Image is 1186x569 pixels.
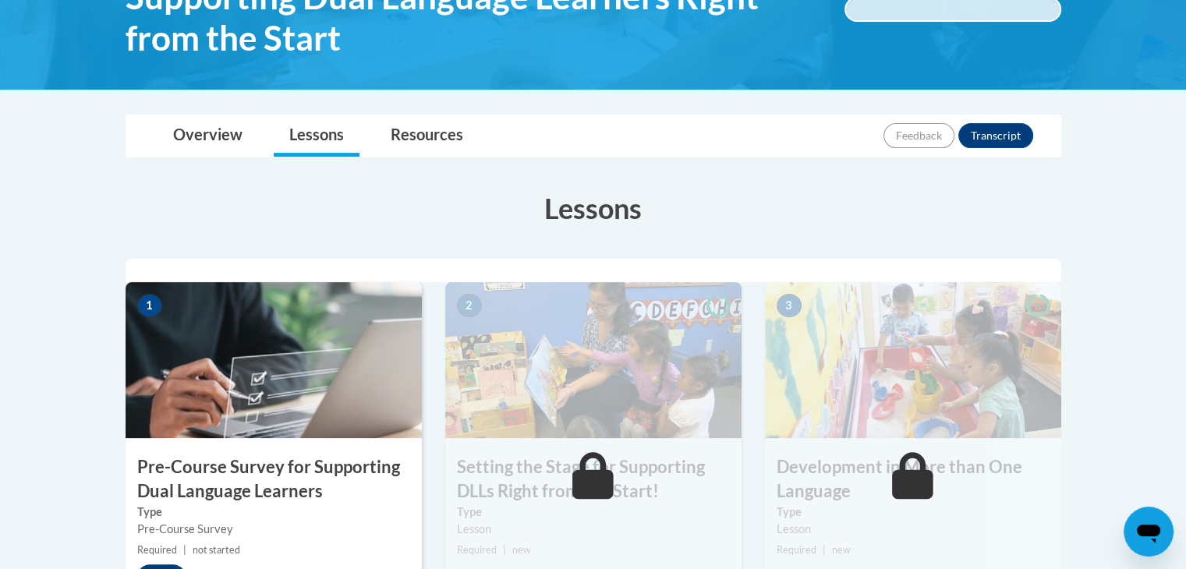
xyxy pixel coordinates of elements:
[126,189,1061,228] h3: Lessons
[183,544,186,556] span: |
[512,544,531,556] span: new
[375,115,479,157] a: Resources
[777,521,1050,538] div: Lesson
[765,282,1061,438] img: Course Image
[445,455,742,504] h3: Setting the Stage for Supporting DLLs Right from the Start!
[457,544,497,556] span: Required
[137,521,410,538] div: Pre-Course Survey
[823,544,826,556] span: |
[158,115,258,157] a: Overview
[457,521,730,538] div: Lesson
[1124,507,1174,557] iframe: Button to launch messaging window
[126,455,422,504] h3: Pre-Course Survey for Supporting Dual Language Learners
[445,282,742,438] img: Course Image
[777,294,802,317] span: 3
[193,544,240,556] span: not started
[126,282,422,438] img: Course Image
[137,294,162,317] span: 1
[137,544,177,556] span: Required
[832,544,851,556] span: new
[457,294,482,317] span: 2
[137,504,410,521] label: Type
[765,455,1061,504] h3: Development in More than One Language
[503,544,506,556] span: |
[274,115,359,157] a: Lessons
[457,504,730,521] label: Type
[777,504,1050,521] label: Type
[958,123,1033,148] button: Transcript
[777,544,816,556] span: Required
[883,123,954,148] button: Feedback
